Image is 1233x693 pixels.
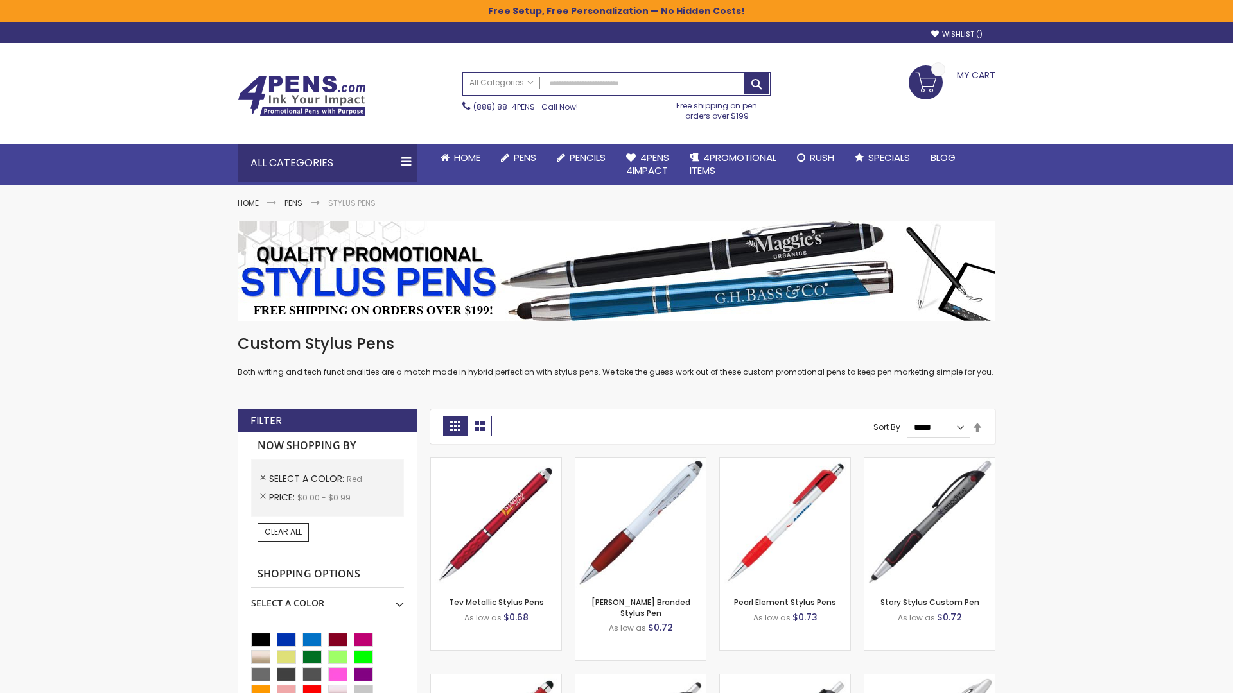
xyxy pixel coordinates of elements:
[297,492,351,503] span: $0.00 - $0.99
[690,151,776,177] span: 4PROMOTIONAL ITEMS
[609,622,646,633] span: As low as
[503,611,529,624] span: $0.68
[464,612,502,623] span: As low as
[514,151,536,164] span: Pens
[443,416,468,436] strong: Grid
[431,457,561,468] a: Tev Metallic Stylus Pens-Red
[328,198,376,209] strong: Stylus Pens
[238,198,259,209] a: Home
[663,96,771,121] div: Free shipping on pen orders over $199
[251,588,404,610] div: Select A Color
[258,523,309,541] a: Clear All
[449,597,544,608] a: Tev Metallic Stylus Pens
[591,597,690,618] a: [PERSON_NAME] Branded Stylus Pen
[920,144,966,172] a: Blog
[251,432,404,459] strong: Now Shopping by
[347,474,362,484] span: Red
[251,561,404,588] strong: Shopping Options
[269,472,347,485] span: Select A Color
[931,30,983,39] a: Wishlist
[238,334,995,378] div: Both writing and tech functionalities are a match made in hybrid perfection with stylus pens. We ...
[720,457,850,468] a: Pearl Element Stylus Pens-Red
[575,458,706,588] img: Ion White Branded Stylus Pen-Red
[431,458,561,588] img: Tev Metallic Stylus Pens-Red
[238,144,417,182] div: All Categories
[880,597,979,608] a: Story Stylus Custom Pen
[864,458,995,588] img: Story Stylus Custom Pen-Red
[720,674,850,685] a: Souvenir® Anthem Stylus Pen-Red
[575,674,706,685] a: Souvenir® Emblem Stylus Pen-Red
[844,144,920,172] a: Specials
[238,334,995,354] h1: Custom Stylus Pens
[570,151,606,164] span: Pencils
[284,198,302,209] a: Pens
[787,144,844,172] a: Rush
[898,612,935,623] span: As low as
[265,526,302,537] span: Clear All
[792,611,818,624] span: $0.73
[430,144,491,172] a: Home
[469,78,534,88] span: All Categories
[753,612,791,623] span: As low as
[864,457,995,468] a: Story Stylus Custom Pen-Red
[238,221,995,321] img: Stylus Pens
[873,422,900,432] label: Sort By
[250,414,282,428] strong: Filter
[931,151,956,164] span: Blog
[864,674,995,685] a: Twist Highlighter-Pen Stylus Combo-Red
[491,144,547,172] a: Pens
[575,457,706,468] a: Ion White Branded Stylus Pen-Red
[238,75,366,116] img: 4Pens Custom Pens and Promotional Products
[810,151,834,164] span: Rush
[473,101,578,112] span: - Call Now!
[626,151,669,177] span: 4Pens 4impact
[473,101,535,112] a: (888) 88-4PENS
[463,73,540,94] a: All Categories
[868,151,910,164] span: Specials
[616,144,679,185] a: 4Pens4impact
[734,597,836,608] a: Pearl Element Stylus Pens
[454,151,480,164] span: Home
[269,491,297,504] span: Price
[679,144,787,185] a: 4PROMOTIONALITEMS
[937,611,962,624] span: $0.72
[648,621,673,634] span: $0.72
[720,458,850,588] img: Pearl Element Stylus Pens-Red
[431,674,561,685] a: Custom Stylus Grip Pens-Red
[547,144,616,172] a: Pencils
